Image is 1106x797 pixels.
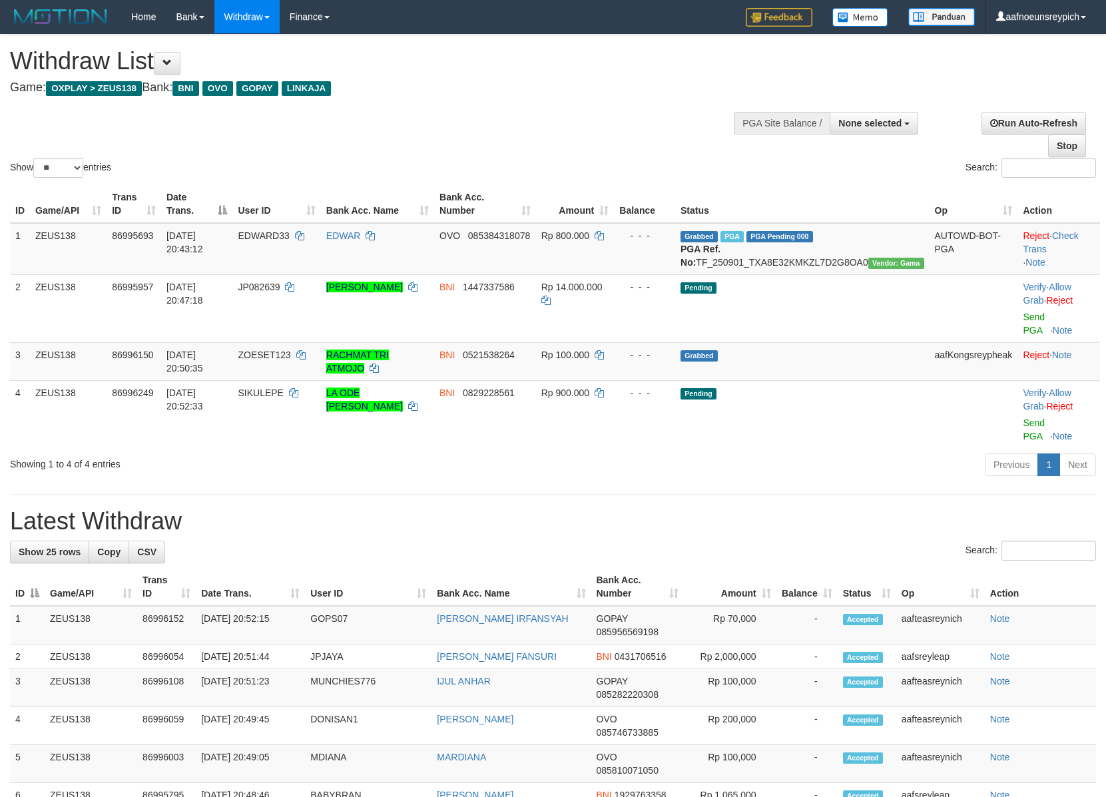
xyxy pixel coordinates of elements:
[10,669,45,707] td: 3
[439,350,455,360] span: BNI
[166,350,203,374] span: [DATE] 20:50:35
[305,568,431,606] th: User ID: activate to sort column ascending
[681,231,718,242] span: Grabbed
[202,81,233,96] span: OVO
[137,547,156,557] span: CSV
[137,568,196,606] th: Trans ID: activate to sort column ascending
[305,707,431,745] td: DONISAN1
[597,689,659,700] span: Copy 085282220308 to clipboard
[966,541,1096,561] label: Search:
[305,606,431,645] td: GOPS07
[137,645,196,669] td: 86996054
[619,386,670,399] div: - - -
[832,8,888,27] img: Button%20Memo.svg
[437,613,568,624] a: [PERSON_NAME] IRFANSYAH
[684,745,776,783] td: Rp 100,000
[46,81,142,96] span: OXPLAY > ZEUS138
[536,185,615,223] th: Amount: activate to sort column ascending
[776,568,838,606] th: Balance: activate to sort column ascending
[597,752,617,762] span: OVO
[161,185,233,223] th: Date Trans.: activate to sort column descending
[619,348,670,362] div: - - -
[1023,388,1071,411] span: ·
[30,185,107,223] th: Game/API: activate to sort column ascending
[597,714,617,724] span: OVO
[45,568,137,606] th: Game/API: activate to sort column ascending
[675,223,930,275] td: TF_250901_TXA8E32KMKZL7D2G8OA0
[30,342,107,380] td: ZEUS138
[137,606,196,645] td: 86996152
[196,645,305,669] td: [DATE] 20:51:44
[985,568,1096,606] th: Action
[107,185,161,223] th: Trans ID: activate to sort column ascending
[166,388,203,411] span: [DATE] 20:52:33
[10,606,45,645] td: 1
[1023,230,1078,254] a: Check Trans
[10,745,45,783] td: 5
[326,388,403,411] a: LA ODE [PERSON_NAME]
[990,651,1010,662] a: Note
[930,185,1018,223] th: Op: activate to sort column ascending
[10,7,111,27] img: MOTION_logo.png
[19,547,81,557] span: Show 25 rows
[614,185,675,223] th: Balance
[1052,350,1072,360] a: Note
[843,752,883,764] span: Accepted
[1023,312,1045,336] a: Send PGA
[166,230,203,254] span: [DATE] 20:43:12
[1017,185,1100,223] th: Action
[238,282,280,292] span: JP082639
[439,230,460,241] span: OVO
[282,81,332,96] span: LINKAJA
[681,350,718,362] span: Grabbed
[468,230,530,241] span: Copy 085384318078 to clipboard
[776,606,838,645] td: -
[463,282,515,292] span: Copy 1447337586 to clipboard
[746,231,813,242] span: PGA Pending
[541,388,589,398] span: Rp 900.000
[675,185,930,223] th: Status
[10,568,45,606] th: ID: activate to sort column descending
[321,185,434,223] th: Bank Acc. Name: activate to sort column ascending
[843,652,883,663] span: Accepted
[776,707,838,745] td: -
[232,185,320,223] th: User ID: activate to sort column ascending
[172,81,198,96] span: BNI
[597,613,628,624] span: GOPAY
[10,707,45,745] td: 4
[437,676,490,686] a: IJUL ANHAR
[843,614,883,625] span: Accepted
[1037,453,1060,476] a: 1
[1001,158,1096,178] input: Search:
[137,745,196,783] td: 86996003
[112,388,153,398] span: 86996249
[196,568,305,606] th: Date Trans.: activate to sort column ascending
[776,645,838,669] td: -
[1023,388,1046,398] a: Verify
[541,230,589,241] span: Rp 800.000
[97,547,121,557] span: Copy
[681,282,716,294] span: Pending
[89,541,129,563] a: Copy
[1023,282,1071,306] a: Allow Grab
[597,727,659,738] span: Copy 085746733885 to clipboard
[1023,282,1046,292] a: Verify
[1023,282,1071,306] span: ·
[10,452,451,471] div: Showing 1 to 4 of 4 entries
[1059,453,1096,476] a: Next
[431,568,591,606] th: Bank Acc. Name: activate to sort column ascending
[1025,257,1045,268] a: Note
[681,244,720,268] b: PGA Ref. No:
[896,707,985,745] td: aafteasreynich
[1023,230,1049,241] a: Reject
[896,669,985,707] td: aafteasreynich
[326,350,389,374] a: RACHMAT TRI ATMOJO
[838,568,896,606] th: Status: activate to sort column ascending
[30,274,107,342] td: ZEUS138
[1046,401,1073,411] a: Reject
[112,282,153,292] span: 86995957
[1053,431,1073,441] a: Note
[1048,134,1086,157] a: Stop
[305,669,431,707] td: MUNCHIES776
[843,676,883,688] span: Accepted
